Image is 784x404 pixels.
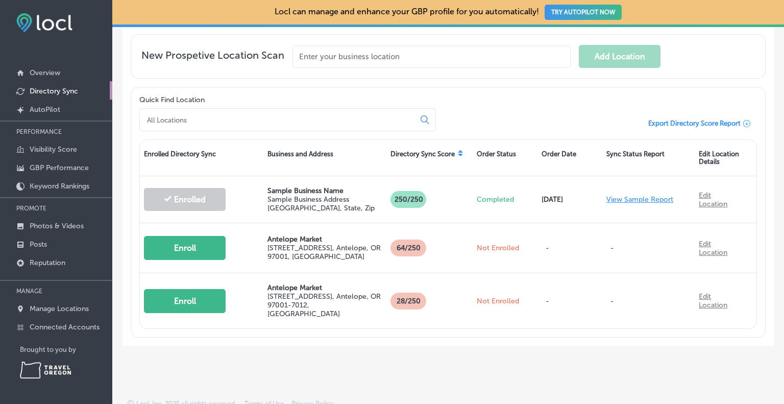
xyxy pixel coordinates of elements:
div: Domain: [DOMAIN_NAME] [27,27,112,35]
img: logo_orange.svg [16,16,24,25]
div: v 4.0.25 [29,16,50,25]
p: Manage Locations [30,304,89,313]
p: Keyword Rankings [30,182,89,191]
label: Quick Find Location [139,96,205,104]
p: - [606,233,691,263]
button: Enroll [144,289,226,313]
img: Travel Oregon [20,362,71,378]
p: - [542,287,565,316]
a: Edit Location [699,292,727,310]
img: tab_keywords_by_traffic_grey.svg [102,59,110,67]
button: Add Location [579,45,660,68]
div: Edit Location Details [695,140,756,176]
p: Sample Business Name [267,186,383,195]
p: Not Enrolled [477,297,533,305]
p: Directory Sync [30,87,78,96]
p: [STREET_ADDRESS] , Antelope, OR 97001-7012, [GEOGRAPHIC_DATA] [267,292,383,318]
input: All Locations [146,115,412,125]
div: Order Date [537,140,602,176]
div: Order Status [473,140,537,176]
p: 64 /250 [390,240,426,256]
div: Sync Status Report [602,140,695,176]
p: - [542,233,565,263]
span: Export Directory Score Report [648,120,741,127]
p: GBP Performance [30,163,89,172]
p: Antelope Market [267,283,383,292]
div: Directory Sync Score [386,140,473,176]
img: tab_domain_overview_orange.svg [28,59,36,67]
p: Not Enrolled [477,244,533,252]
p: [GEOGRAPHIC_DATA], State, Zip [267,204,383,212]
a: Edit Location [699,191,727,208]
p: 28 /250 [390,293,426,310]
a: View Sample Report [606,195,673,204]
p: Sample Business Address [267,195,383,204]
input: Enter your business location [292,45,571,68]
p: Reputation [30,258,65,267]
img: fda3e92497d09a02dc62c9cd864e3231.png [16,13,72,32]
a: Edit Location [699,240,727,257]
button: TRY AUTOPILOT NOW [545,5,622,20]
p: Completed [477,195,533,204]
p: Visibility Score [30,145,77,154]
p: Posts [30,240,47,249]
p: 250/250 [390,191,426,208]
div: Keywords by Traffic [113,60,172,67]
button: Enroll [144,236,226,260]
p: AutoPilot [30,105,60,114]
p: Photos & Videos [30,222,84,230]
p: Connected Accounts [30,323,100,331]
div: [DATE] [537,185,602,214]
span: New Prospetive Location Scan [141,49,284,68]
p: Antelope Market [267,235,383,244]
img: website_grey.svg [16,27,24,35]
p: Brought to you by [20,346,112,353]
div: Enrolled Directory Sync [140,140,263,176]
p: [STREET_ADDRESS] , Antelope, OR 97001, [GEOGRAPHIC_DATA] [267,244,383,261]
p: - [606,287,691,316]
p: Overview [30,68,60,77]
div: Domain Overview [39,60,91,67]
div: Business and Address [263,140,387,176]
button: Enrolled [144,188,226,211]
